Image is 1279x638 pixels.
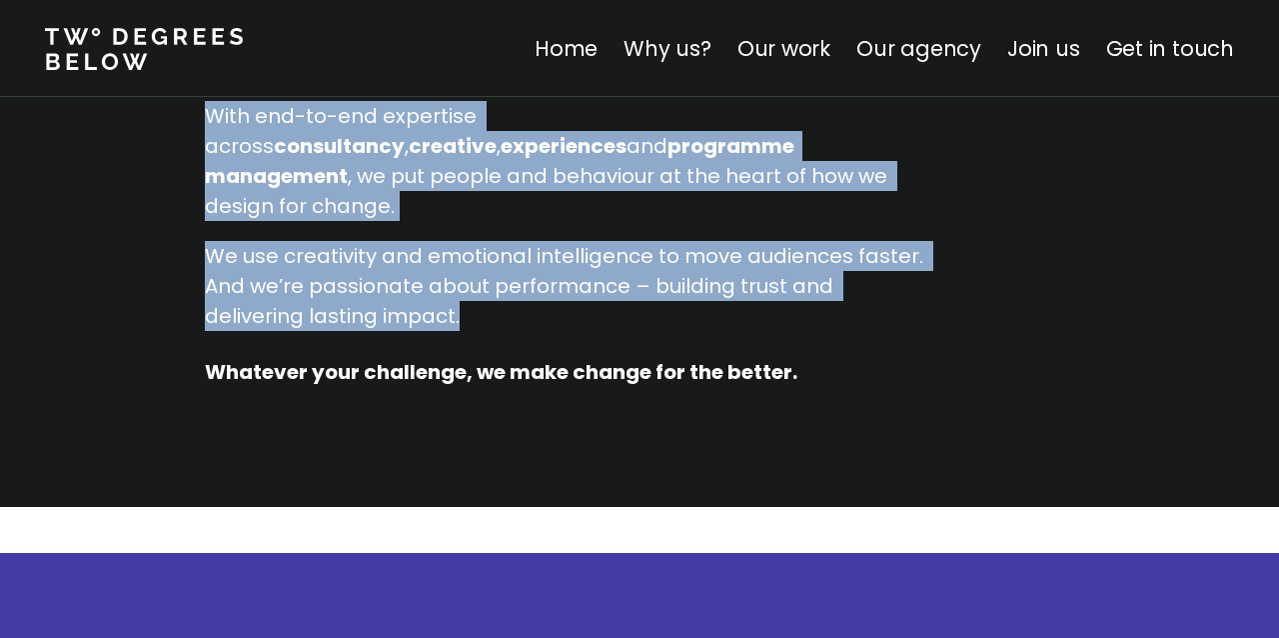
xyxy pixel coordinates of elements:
[501,132,627,160] strong: experiences
[535,34,598,63] a: Home
[205,358,797,386] strong: Whatever your challenge, we make change for the better.
[205,101,923,221] p: With end-to-end expertise across , , and , we put people and behaviour at the heart of how we des...
[737,34,830,63] a: Our work
[1007,34,1080,63] a: Join us
[1106,34,1234,63] a: Get in touch
[624,34,711,63] a: Why us?
[856,34,981,63] a: Our agency
[409,132,497,160] strong: creative
[274,132,405,160] strong: consultancy
[205,241,923,331] p: We use creativity and emotional intelligence to move audiences faster. And we’re passionate about...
